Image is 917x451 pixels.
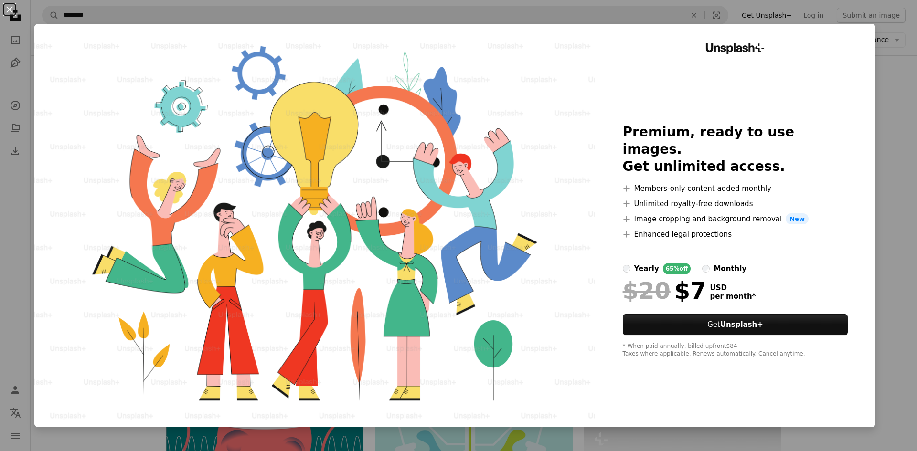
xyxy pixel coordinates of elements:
[634,263,659,274] div: yearly
[623,124,848,175] h2: Premium, ready to use images. Get unlimited access.
[663,263,691,274] div: 65% off
[720,320,763,329] strong: Unsplash+
[623,213,848,225] li: Image cropping and background removal
[786,213,809,225] span: New
[623,278,671,303] span: $20
[623,198,848,210] li: Unlimited royalty-free downloads
[623,343,848,358] div: * When paid annually, billed upfront $84 Taxes where applicable. Renews automatically. Cancel any...
[623,278,706,303] div: $7
[623,265,630,273] input: yearly65%off
[714,263,746,274] div: monthly
[623,314,848,335] button: GetUnsplash+
[623,183,848,194] li: Members-only content added monthly
[710,292,756,301] span: per month *
[702,265,710,273] input: monthly
[623,229,848,240] li: Enhanced legal protections
[710,283,756,292] span: USD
